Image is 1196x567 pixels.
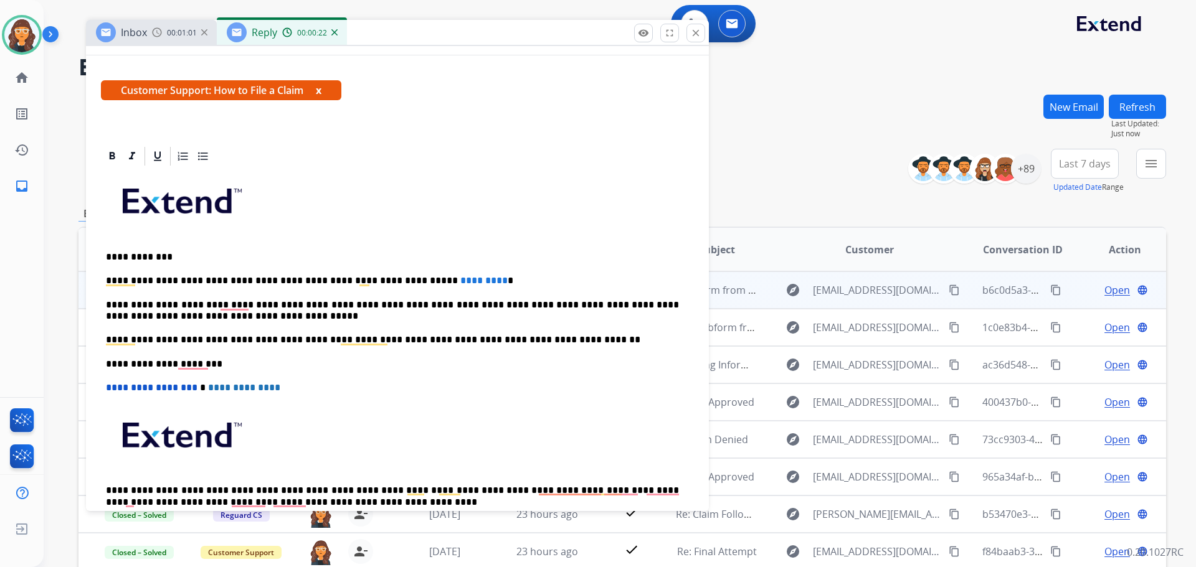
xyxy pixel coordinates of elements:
[1137,508,1148,520] mat-icon: language
[78,206,139,222] p: Emails (43)
[1050,396,1061,408] mat-icon: content_copy
[105,508,174,522] span: Closed – Solved
[1104,357,1130,372] span: Open
[785,469,800,484] mat-icon: explore
[1104,432,1130,447] span: Open
[982,321,1172,334] span: 1c0e83b4-b47a-484a-9a21-c4f18b1826c8
[353,507,368,522] mat-icon: person_remove
[14,106,29,121] mat-icon: list_alt
[1064,228,1166,271] th: Action
[1050,508,1061,520] mat-icon: content_copy
[1050,546,1061,557] mat-icon: content_copy
[1104,469,1130,484] span: Open
[121,26,147,39] span: Inbox
[698,242,735,257] span: Subject
[949,508,960,520] mat-icon: content_copy
[429,507,460,521] span: [DATE]
[101,80,341,100] span: Customer Support: How to File a Claim
[14,70,29,85] mat-icon: home
[297,28,327,38] span: 00:00:22
[949,396,960,408] mat-icon: content_copy
[1127,545,1184,560] p: 0.20.1027RC
[813,395,941,410] span: [EMAIL_ADDRESS][DOMAIN_NAME]
[813,507,941,522] span: [PERSON_NAME][EMAIL_ADDRESS][DOMAIN_NAME]
[813,357,941,372] span: [EMAIL_ADDRESS][DOMAIN_NAME]
[194,147,212,166] div: Bullet List
[624,505,639,520] mat-icon: check
[813,544,941,559] span: [EMAIL_ADDRESS][DOMAIN_NAME]
[982,507,1168,521] span: b53470e3-a7c5-4dc5-8002-fbf66699f0da
[690,27,701,39] mat-icon: close
[785,507,800,522] mat-icon: explore
[1144,156,1159,171] mat-icon: menu
[1104,544,1130,559] span: Open
[1137,471,1148,482] mat-icon: language
[123,147,141,166] div: Italic
[785,432,800,447] mat-icon: explore
[1104,283,1130,298] span: Open
[982,545,1169,558] span: f84baab3-3f15-4e43-a13c-7c4c5a1114b9
[680,395,754,409] span: Claim Approved
[676,358,815,372] span: Tracking Information Request
[1053,182,1124,192] span: Range
[1104,320,1130,335] span: Open
[949,471,960,482] mat-icon: content_copy
[174,147,192,166] div: Ordered List
[78,55,1166,80] h2: Emails
[785,395,800,410] mat-icon: explore
[1050,434,1061,445] mat-icon: content_copy
[813,432,941,447] span: [EMAIL_ADDRESS][DOMAIN_NAME]
[785,283,800,298] mat-icon: explore
[813,283,941,298] span: [EMAIL_ADDRESS][DOMAIN_NAME]
[624,542,639,557] mat-icon: check
[949,284,960,296] mat-icon: content_copy
[213,508,270,522] span: Reguard CS
[785,544,800,559] mat-icon: explore
[316,83,321,98] button: x
[785,320,800,335] mat-icon: explore
[676,507,768,521] span: Re: Claim Follow-Up
[1104,507,1130,522] span: Open
[1011,154,1041,184] div: +89
[1109,95,1166,119] button: Refresh
[148,147,167,166] div: Underline
[4,17,39,52] img: avatar
[686,433,748,446] span: Claim Denied
[1050,359,1061,370] mat-icon: content_copy
[677,545,757,558] span: Re: Final Attempt
[353,544,368,559] mat-icon: person_remove
[429,545,460,558] span: [DATE]
[982,283,1170,297] span: b6c0d5a3-4907-46b1-91fc-c6b8d0e89f8a
[638,27,649,39] mat-icon: remove_red_eye
[1137,359,1148,370] mat-icon: language
[14,179,29,194] mat-icon: inbox
[1050,284,1061,296] mat-icon: content_copy
[1053,182,1102,192] button: Updated Date
[167,28,197,38] span: 00:01:01
[982,358,1169,372] span: ac36d548-770d-4ebe-a65f-06d9630ff700
[252,26,277,39] span: Reply
[201,546,282,559] span: Customer Support
[1050,322,1061,333] mat-icon: content_copy
[949,434,960,445] mat-icon: content_copy
[949,546,960,557] mat-icon: content_copy
[308,539,333,565] img: agent-avatar
[785,357,800,372] mat-icon: explore
[1137,434,1148,445] mat-icon: language
[982,395,1166,409] span: 400437b0-4f47-4dee-9b2e-123f8f270f80
[1111,119,1166,129] span: Last Updated:
[1111,129,1166,139] span: Just now
[949,322,960,333] mat-icon: content_copy
[14,143,29,157] mat-icon: history
[101,167,694,548] div: To enrich screen reader interactions, please activate Accessibility in Grammarly extension settings
[813,320,941,335] span: [EMAIL_ADDRESS][DOMAIN_NAME]
[1059,161,1111,166] span: Last 7 days
[982,470,1172,484] span: 965a34af-b343-463b-807a-23f0b7b1e9b4
[1050,471,1061,482] mat-icon: content_copy
[680,470,754,484] span: Claim Approved
[982,433,1169,446] span: 73cc9303-4625-40a6-9bf4-ddcaefc4c15b
[1137,396,1148,408] mat-icon: language
[103,147,121,166] div: Bold
[1104,395,1130,410] span: Open
[664,27,675,39] mat-icon: fullscreen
